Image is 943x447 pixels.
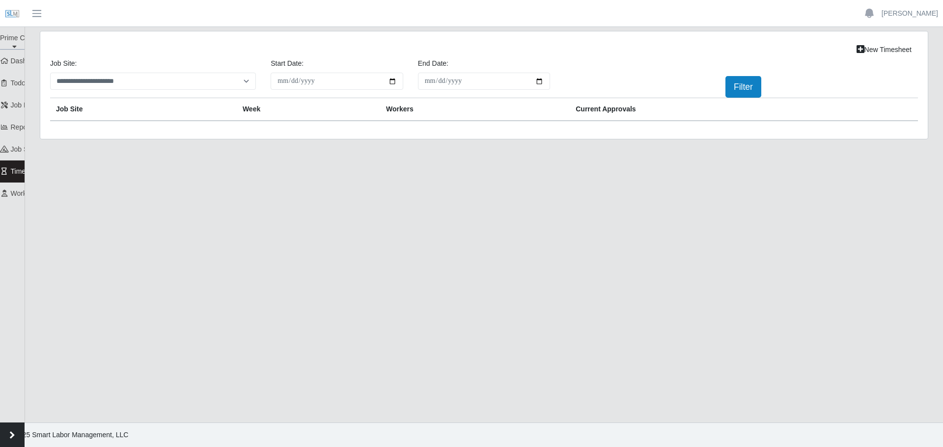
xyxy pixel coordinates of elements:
span: Reports [11,123,35,131]
span: Job Requests [11,101,53,109]
span: Workers [11,189,36,197]
button: Filter [725,76,761,98]
label: End Date: [418,58,448,69]
label: Start Date: [271,58,304,69]
span: Todo [11,79,26,87]
span: Dashboard [11,57,45,65]
label: job site: [50,58,77,69]
a: [PERSON_NAME] [882,8,938,19]
span: job site [11,145,36,153]
span: Timesheets [11,167,46,175]
span: © 2025 Smart Labor Management, LLC [8,431,128,439]
th: Week [237,98,380,121]
img: SLM Logo [5,6,20,21]
th: Workers [380,98,570,121]
th: job site [50,98,237,121]
th: Current Approvals [570,98,918,121]
a: New Timesheet [850,41,918,58]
